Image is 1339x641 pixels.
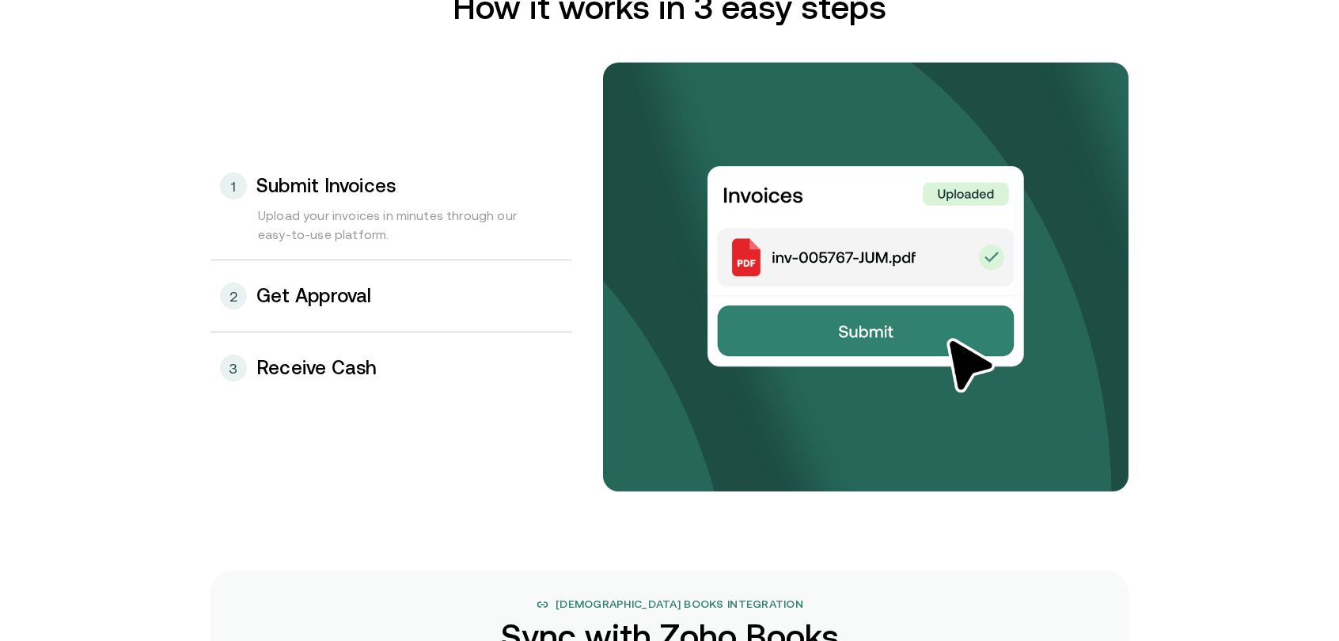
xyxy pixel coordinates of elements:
div: 3 [220,355,247,381]
h3: Get Approval [256,286,372,306]
span: [DEMOGRAPHIC_DATA] Books Integration [556,596,803,613]
div: 1 [220,173,247,199]
img: link [536,598,549,611]
img: bg [603,63,1128,491]
h3: Receive Cash [256,358,377,378]
div: Upload your invoices in minutes through our easy-to-use platform. [211,206,571,260]
h3: Submit Invoices [256,176,396,196]
img: Submit invoices [707,166,1024,395]
div: 2 [220,283,247,309]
